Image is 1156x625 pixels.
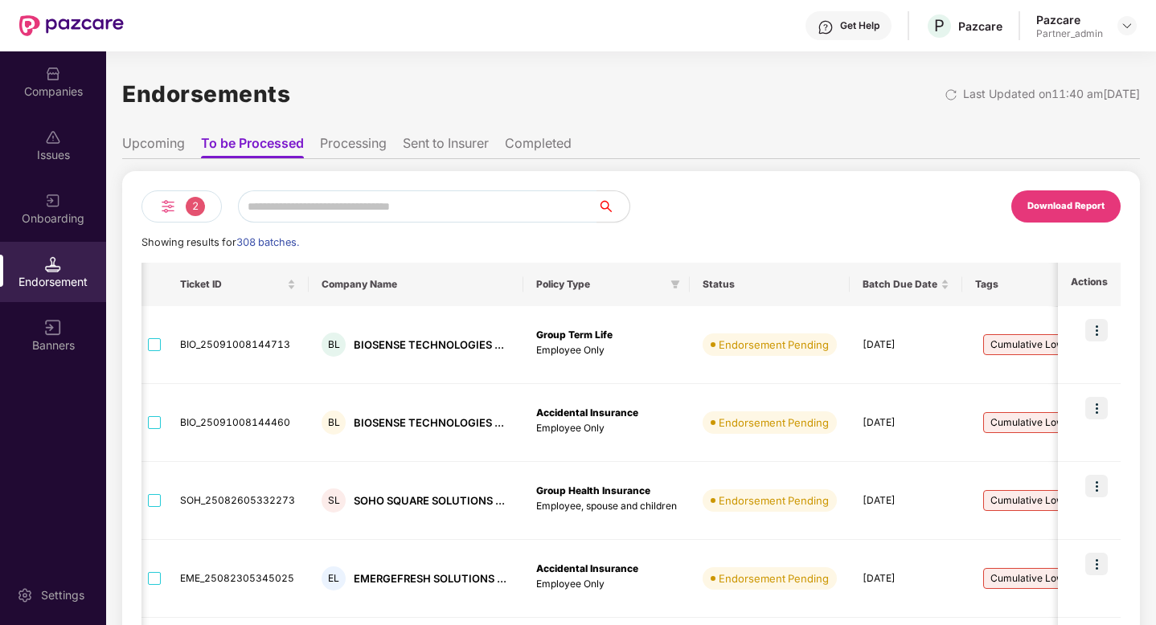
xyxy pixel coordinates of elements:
td: [DATE] [850,384,962,462]
div: EL [322,566,346,590]
td: [DATE] [850,540,962,618]
div: Download Report [1027,199,1105,214]
span: Cumulative Low CD [983,334,1088,355]
div: Pazcare [1036,12,1103,27]
img: New Pazcare Logo [19,15,124,36]
p: Employee Only [536,421,677,436]
span: Cumulative Low CD [983,568,1088,589]
div: Endorsement Pending [719,570,829,586]
th: Company Name [309,263,523,306]
div: EMERGEFRESH SOLUTIONS ... [354,571,506,586]
span: search [596,200,629,213]
b: Accidental Insurance [536,406,638,419]
li: Upcoming [122,135,185,158]
th: Batch Due Date [850,263,962,306]
img: svg+xml;base64,PHN2ZyBpZD0iSGVscC0zMngzMiIgeG1sbnM9Imh0dHA6Ly93d3cudzMub3JnLzIwMDAvc3ZnIiB3aWR0aD... [818,19,834,35]
td: BIO_25091008144713 [167,306,309,384]
td: [DATE] [850,306,962,384]
td: [DATE] [850,462,962,540]
span: Showing results for [141,236,299,248]
div: BIOSENSE TECHNOLOGIES ... [354,337,504,353]
td: BIO_25091008144460 [167,384,309,462]
th: Actions [1058,263,1121,306]
img: icon [1085,475,1108,497]
div: Endorsement Pending [719,492,829,509]
img: icon [1085,553,1108,575]
div: Partner_admin [1036,27,1103,40]
p: Employee Only [536,343,677,358]
li: To be Processed [201,135,304,158]
div: BIOSENSE TECHNOLOGIES ... [354,415,504,431]
td: EME_25082305345025 [167,540,309,618]
span: Policy Type [536,278,664,291]
div: BL [322,411,346,435]
div: BL [322,333,346,357]
li: Completed [505,135,572,158]
img: svg+xml;base64,PHN2ZyB3aWR0aD0iMTQuNSIgaGVpZ2h0PSIxNC41IiB2aWV3Qm94PSIwIDAgMTYgMTYiIGZpbGw9Im5vbm... [45,256,61,272]
img: svg+xml;base64,PHN2ZyBpZD0iSXNzdWVzX2Rpc2FibGVkIiB4bWxucz0iaHR0cDovL3d3dy53My5vcmcvMjAwMC9zdmciIH... [45,129,61,145]
p: Employee Only [536,577,677,592]
div: Get Help [840,19,879,32]
th: Status [690,263,850,306]
th: Ticket ID [167,263,309,306]
img: icon [1085,319,1108,341]
img: svg+xml;base64,PHN2ZyBpZD0iUmVsb2FkLTMyeDMyIiB4bWxucz0iaHR0cDovL3d3dy53My5vcmcvMjAwMC9zdmciIHdpZH... [945,88,957,101]
img: svg+xml;base64,PHN2ZyB4bWxucz0iaHR0cDovL3d3dy53My5vcmcvMjAwMC9zdmciIHdpZHRoPSIyNCIgaGVpZ2h0PSIyNC... [158,197,178,216]
div: SL [322,488,346,513]
div: Last Updated on 11:40 am[DATE] [963,85,1140,103]
span: Batch Due Date [863,278,937,291]
li: Sent to Insurer [403,135,489,158]
td: SOH_25082605332273 [167,462,309,540]
span: 308 batches. [236,236,299,248]
img: svg+xml;base64,PHN2ZyBpZD0iQ29tcGFuaWVzIiB4bWxucz0iaHR0cDovL3d3dy53My5vcmcvMjAwMC9zdmciIHdpZHRoPS... [45,66,61,82]
h1: Endorsements [122,76,290,112]
b: Group Health Insurance [536,484,650,496]
span: filter [670,280,680,289]
b: Group Term Life [536,329,613,341]
div: Endorsement Pending [719,415,829,431]
span: 2 [186,197,205,216]
div: Endorsement Pending [719,337,829,353]
p: Employee, spouse and children [536,499,677,514]
li: Processing [320,135,387,158]
div: SOHO SQUARE SOLUTIONS ... [354,493,505,509]
span: P [934,16,945,35]
img: svg+xml;base64,PHN2ZyBpZD0iU2V0dGluZy0yMHgyMCIgeG1sbnM9Imh0dHA6Ly93d3cudzMub3JnLzIwMDAvc3ZnIiB3aW... [17,587,33,603]
img: svg+xml;base64,PHN2ZyBpZD0iRHJvcGRvd24tMzJ4MzIiIHhtbG5zPSJodHRwOi8vd3d3LnczLm9yZy8yMDAwL3N2ZyIgd2... [1121,19,1133,32]
div: Pazcare [958,18,1002,34]
span: Cumulative Low CD [983,490,1088,511]
span: Cumulative Low CD [983,412,1088,433]
img: svg+xml;base64,PHN2ZyB3aWR0aD0iMjAiIGhlaWdodD0iMjAiIHZpZXdCb3g9IjAgMCAyMCAyMCIgZmlsbD0ibm9uZSIgeG... [45,193,61,209]
button: search [596,190,630,223]
span: Ticket ID [180,278,284,291]
span: filter [667,275,683,294]
b: Accidental Insurance [536,562,638,574]
img: icon [1085,397,1108,419]
img: svg+xml;base64,PHN2ZyB3aWR0aD0iMTYiIGhlaWdodD0iMTYiIHZpZXdCb3g9IjAgMCAxNiAxNiIgZmlsbD0ibm9uZSIgeG... [45,320,61,336]
div: Settings [36,587,89,603]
